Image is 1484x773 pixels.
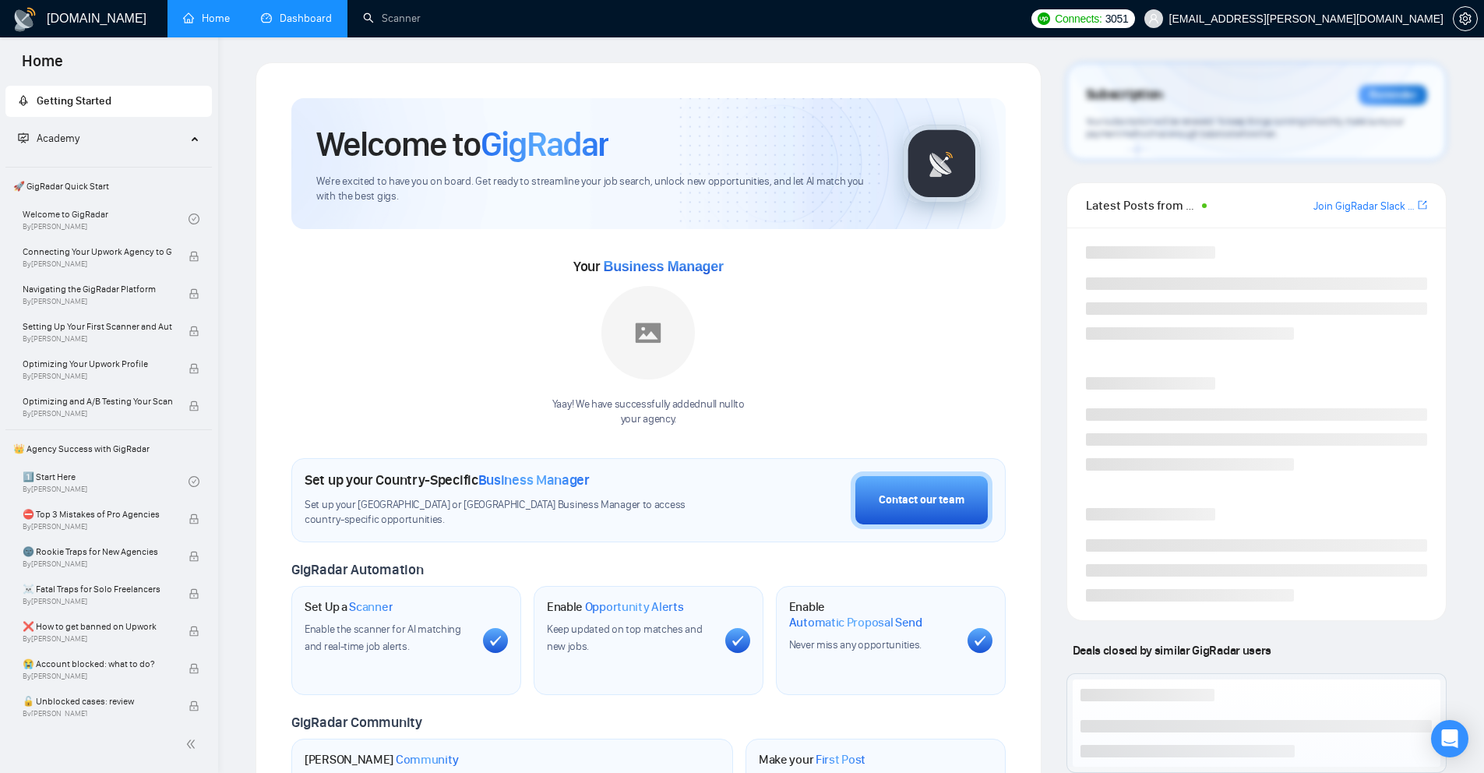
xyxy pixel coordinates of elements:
h1: [PERSON_NAME] [305,752,459,768]
a: setting [1453,12,1478,25]
span: GigRadar Community [291,714,422,731]
h1: Set Up a [305,599,393,615]
a: Join GigRadar Slack Community [1313,198,1415,215]
span: rocket [18,95,29,106]
span: Automatic Proposal Send [789,615,922,630]
span: By [PERSON_NAME] [23,634,172,644]
span: 3051 [1105,10,1129,27]
span: Your subscription will be renewed. To keep things running smoothly, make sure your payment method... [1086,115,1404,140]
span: Optimizing Your Upwork Profile [23,356,172,372]
span: Community [396,752,459,768]
div: Reminder [1359,85,1427,105]
span: By [PERSON_NAME] [23,559,172,569]
span: First Post [816,752,865,768]
h1: Make your [759,752,865,768]
span: Enable the scanner for AI matching and real-time job alerts. [305,623,461,653]
h1: Set up your Country-Specific [305,471,590,489]
img: gigradar-logo.png [903,125,981,203]
span: Your [573,258,724,275]
span: setting [1454,12,1477,25]
span: Never miss any opportunities. [789,638,922,651]
a: Welcome to GigRadarBy[PERSON_NAME] [23,202,189,236]
span: 🚀 GigRadar Quick Start [7,171,210,202]
span: Academy [37,132,79,145]
img: placeholder.png [601,286,695,379]
a: dashboardDashboard [261,12,332,25]
span: Getting Started [37,94,111,108]
span: check-circle [189,476,199,487]
span: Deals closed by similar GigRadar users [1066,637,1278,664]
button: Contact our team [851,471,992,529]
span: Home [9,50,76,83]
span: Connecting Your Upwork Agency to GigRadar [23,244,172,259]
span: By [PERSON_NAME] [23,409,172,418]
span: lock [189,514,199,524]
span: lock [189,288,199,299]
img: logo [12,7,37,32]
span: ❌ How to get banned on Upwork [23,619,172,634]
span: fund-projection-screen [18,132,29,143]
span: By [PERSON_NAME] [23,672,172,681]
span: 🔓 Unblocked cases: review [23,694,172,709]
span: Academy [18,132,79,145]
span: Subscription [1086,82,1163,108]
span: We're excited to have you on board. Get ready to streamline your job search, unlock new opportuni... [316,175,878,204]
a: export [1418,198,1427,213]
span: By [PERSON_NAME] [23,597,172,606]
span: By [PERSON_NAME] [23,522,172,531]
span: By [PERSON_NAME] [23,297,172,306]
div: Contact our team [879,492,964,509]
span: double-left [185,736,201,752]
button: setting [1453,6,1478,31]
span: Business Manager [478,471,590,489]
span: ☠️ Fatal Traps for Solo Freelancers [23,581,172,597]
span: lock [189,251,199,262]
span: lock [189,363,199,374]
span: user [1148,13,1159,24]
span: 👑 Agency Success with GigRadar [7,433,210,464]
span: By [PERSON_NAME] [23,709,172,718]
img: upwork-logo.png [1038,12,1050,25]
span: ⛔ Top 3 Mistakes of Pro Agencies [23,507,172,522]
span: lock [189,551,199,562]
div: Open Intercom Messenger [1431,720,1468,757]
span: 🌚 Rookie Traps for New Agencies [23,544,172,559]
p: your agency . [552,412,745,427]
span: lock [189,663,199,674]
span: Opportunity Alerts [585,599,684,615]
span: GigRadar [481,123,608,165]
span: Connects: [1055,10,1102,27]
div: Yaay! We have successfully added null null to [552,397,745,427]
span: Scanner [349,599,393,615]
a: 1️⃣ Start HereBy[PERSON_NAME] [23,464,189,499]
h1: Enable [547,599,684,615]
h1: Welcome to [316,123,608,165]
span: lock [189,326,199,337]
span: By [PERSON_NAME] [23,372,172,381]
span: lock [189,588,199,599]
span: Set up your [GEOGRAPHIC_DATA] or [GEOGRAPHIC_DATA] Business Manager to access country-specific op... [305,498,717,528]
span: Latest Posts from the GigRadar Community [1086,196,1197,215]
span: check-circle [189,214,199,224]
a: searchScanner [363,12,421,25]
span: By [PERSON_NAME] [23,259,172,269]
li: Getting Started [5,86,212,117]
span: By [PERSON_NAME] [23,334,172,344]
span: GigRadar Automation [291,561,423,578]
span: lock [189,626,199,637]
h1: Enable [789,599,955,630]
span: 😭 Account blocked: what to do? [23,656,172,672]
span: Setting Up Your First Scanner and Auto-Bidder [23,319,172,334]
span: export [1418,199,1427,211]
span: Keep updated on top matches and new jobs. [547,623,703,653]
a: homeHome [183,12,230,25]
span: Business Manager [603,259,723,274]
span: Navigating the GigRadar Platform [23,281,172,297]
span: Optimizing and A/B Testing Your Scanner for Better Results [23,394,172,409]
span: lock [189,701,199,711]
span: lock [189,401,199,411]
